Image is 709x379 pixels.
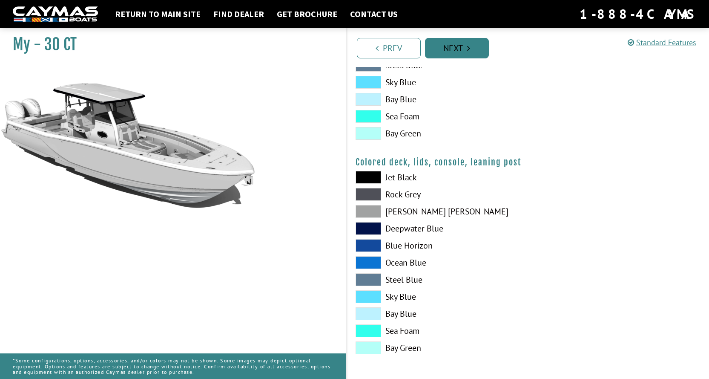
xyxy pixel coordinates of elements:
h4: Colored deck, lids, console, leaning post [356,157,701,168]
label: Sea Foam [356,110,520,123]
label: Bay Blue [356,307,520,320]
a: Return to main site [111,9,205,20]
label: Sky Blue [356,76,520,89]
h1: My - 30 CT [13,35,325,54]
a: Contact Us [346,9,402,20]
label: Blue Horizon [356,239,520,252]
label: Sea Foam [356,324,520,337]
label: Bay Blue [356,93,520,106]
a: Standard Features [628,38,696,47]
label: Rock Grey [356,188,520,201]
a: Find Dealer [209,9,268,20]
label: Sky Blue [356,290,520,303]
p: *Some configurations, options, accessories, and/or colors may not be shown. Some images may depic... [13,353,333,379]
label: Jet Black [356,171,520,184]
a: Prev [357,38,421,58]
label: Bay Green [356,127,520,140]
label: Ocean Blue [356,256,520,269]
label: Steel Blue [356,273,520,286]
label: Deepwater Blue [356,222,520,235]
label: Bay Green [356,341,520,354]
div: 1-888-4CAYMAS [580,5,696,23]
a: Next [425,38,489,58]
label: [PERSON_NAME] [PERSON_NAME] [356,205,520,218]
a: Get Brochure [273,9,342,20]
img: white-logo-c9c8dbefe5ff5ceceb0f0178aa75bf4bb51f6bca0971e226c86eb53dfe498488.png [13,6,98,22]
